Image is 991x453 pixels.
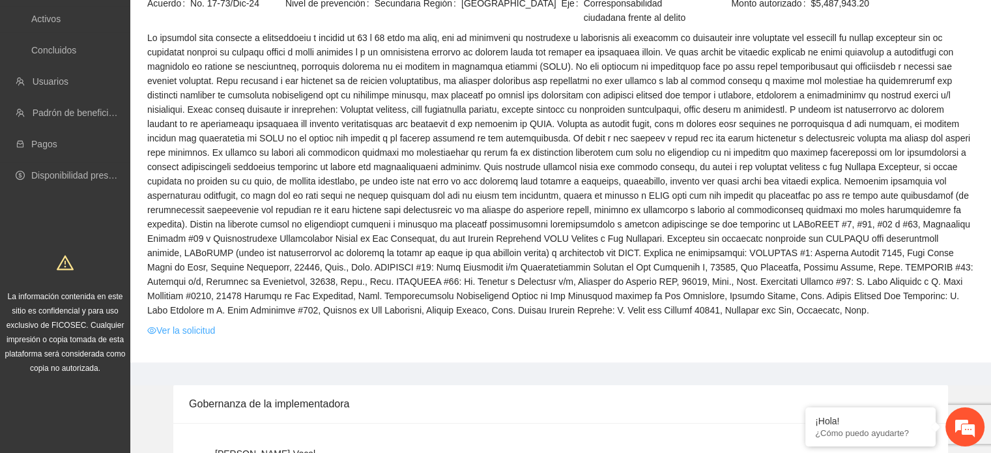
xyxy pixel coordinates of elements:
a: Usuarios [33,76,68,87]
span: eye [147,326,156,335]
span: warning [57,254,74,271]
a: Pagos [31,139,57,149]
div: Chatee con nosotros ahora [68,66,219,83]
span: Estamos en línea. [76,151,180,282]
a: eyeVer la solicitud [147,323,215,338]
span: Lo ipsumdol sita consecte a elitseddoeiu t incidid ut 63 l 68 etdo ma aliq, eni ad minimveni qu n... [147,31,974,317]
textarea: Escriba su mensaje y pulse “Intro” [7,309,248,355]
a: Disponibilidad presupuestal [31,170,143,181]
p: ¿Cómo puedo ayudarte? [815,428,926,438]
div: ¡Hola! [815,416,926,426]
a: Concluidos [31,45,76,55]
span: La información contenida en este sitio es confidencial y para uso exclusivo de FICOSEC. Cualquier... [5,292,126,373]
div: Minimizar ventana de chat en vivo [214,7,245,38]
a: Activos [31,14,61,24]
a: Padrón de beneficiarios [33,108,128,118]
div: Gobernanza de la implementadora [189,385,932,422]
